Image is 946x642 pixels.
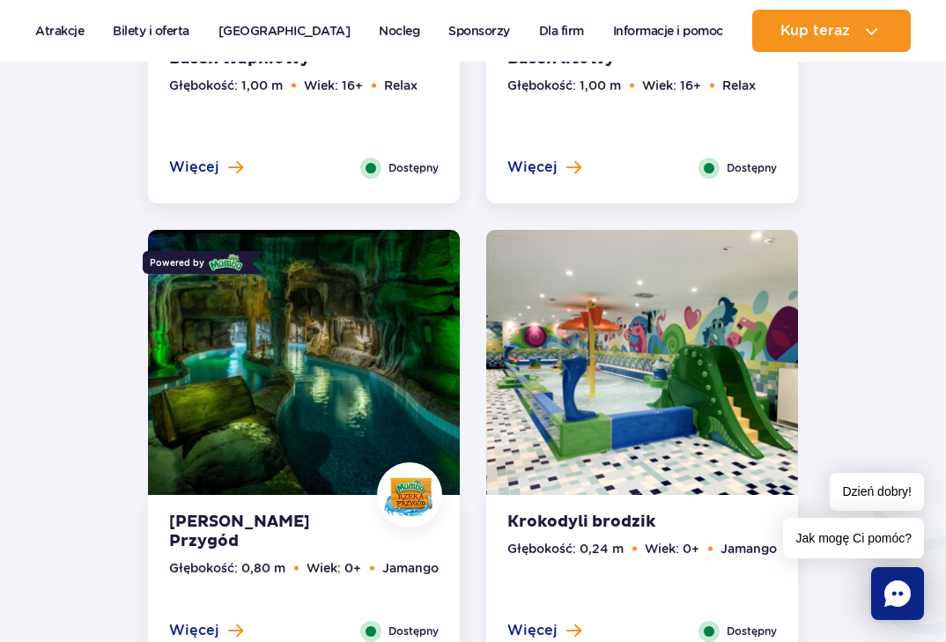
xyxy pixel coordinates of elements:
span: Więcej [507,621,558,640]
span: Dostępny [388,159,439,177]
span: Dostępny [727,623,777,640]
span: Więcej [507,158,558,177]
img: Mamba logo [209,253,244,272]
span: Dostępny [727,159,777,177]
li: Wiek: 0+ [645,539,699,558]
li: Głębokość: 0,24 m [507,539,624,558]
li: Jamango [382,558,439,578]
li: Wiek: 16+ [304,76,363,95]
a: Informacje i pomoc [613,10,723,52]
button: Więcej [169,621,243,640]
li: Relax [384,76,418,95]
li: Wiek: 16+ [642,76,701,95]
span: Dzień dobry! [830,473,924,511]
strong: Krokodyli brodzik [507,513,721,532]
a: Bilety i oferta [113,10,189,52]
a: Atrakcje [35,10,84,52]
img: Mamba Adventure river [148,230,460,505]
li: Wiek: 0+ [307,558,361,578]
img: Baby pool Jay [486,230,798,505]
button: Kup teraz [752,10,911,52]
strong: [PERSON_NAME] Przygód [169,513,382,551]
span: Jak mogę Ci pomóc? [783,518,924,558]
li: Głębokość: 1,00 m [507,76,621,95]
span: Więcej [169,621,219,640]
div: Powered by [143,251,251,274]
a: Sponsorzy [448,10,510,52]
li: Głębokość: 1,00 m [169,76,283,95]
li: Relax [722,76,756,95]
button: Więcej [169,158,243,177]
a: [GEOGRAPHIC_DATA] [218,10,351,52]
span: Dostępny [388,623,439,640]
a: Nocleg [379,10,419,52]
div: Chat [871,567,924,620]
button: Więcej [507,621,581,640]
li: Jamango [721,539,777,558]
button: Więcej [507,158,581,177]
a: Dla firm [539,10,584,52]
li: Głębokość: 0,80 m [169,558,285,578]
span: Kup teraz [780,23,850,39]
span: Więcej [169,158,219,177]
